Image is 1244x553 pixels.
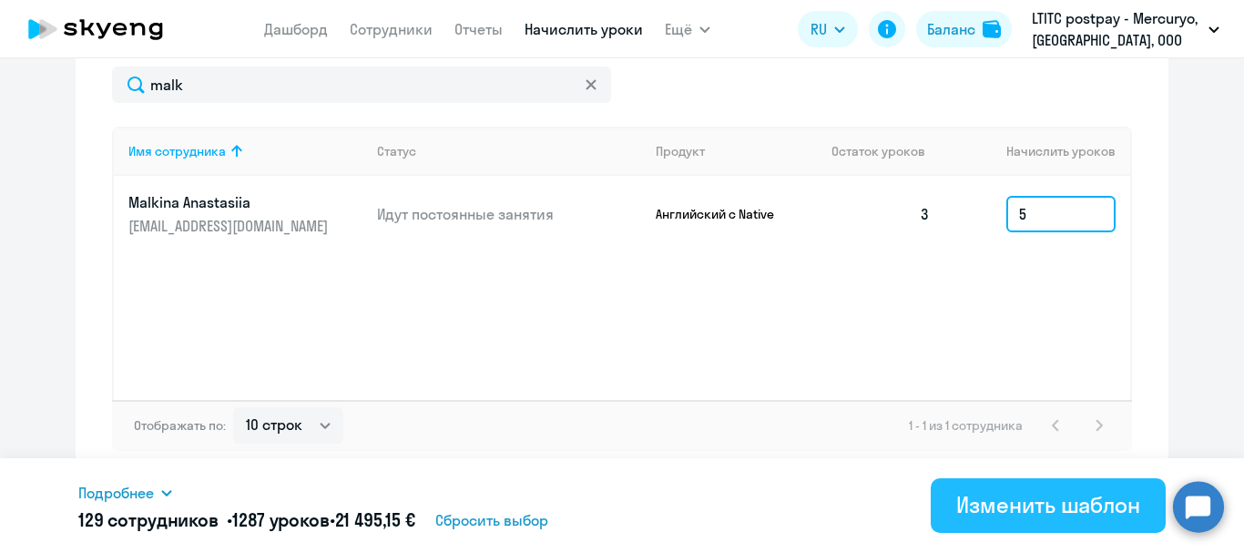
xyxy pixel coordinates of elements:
p: Malkina Anastasiia [128,192,332,212]
div: Остаток уроков [831,143,944,159]
span: 21 495,15 € [335,508,415,531]
button: Ещё [665,11,710,47]
a: Дашборд [264,20,328,38]
p: LTITC postpay - Mercuryo, [GEOGRAPHIC_DATA], ООО [1032,7,1201,51]
div: Имя сотрудника [128,143,362,159]
span: RU [811,18,827,40]
span: 1287 уроков [232,508,329,531]
td: 3 [817,176,944,252]
h5: 129 сотрудников • • [78,507,415,533]
button: LTITC postpay - Mercuryo, [GEOGRAPHIC_DATA], ООО [1023,7,1229,51]
div: Продукт [656,143,705,159]
button: RU [798,11,858,47]
a: Malkina Anastasiia[EMAIL_ADDRESS][DOMAIN_NAME] [128,192,362,236]
img: balance [983,20,1001,38]
div: Продукт [656,143,818,159]
a: Отчеты [454,20,503,38]
div: Имя сотрудника [128,143,226,159]
span: Ещё [665,18,692,40]
div: Статус [377,143,416,159]
input: Поиск по имени, email, продукту или статусу [112,67,611,103]
span: Сбросить выбор [435,509,548,531]
p: [EMAIL_ADDRESS][DOMAIN_NAME] [128,216,332,236]
div: Статус [377,143,641,159]
span: Подробнее [78,482,154,504]
p: Английский с Native [656,206,792,222]
span: Остаток уроков [831,143,925,159]
span: 1 - 1 из 1 сотрудника [909,417,1023,434]
th: Начислить уроков [944,127,1130,176]
button: Балансbalance [916,11,1012,47]
div: Изменить шаблон [956,490,1140,519]
span: Отображать по: [134,417,226,434]
div: Баланс [927,18,975,40]
button: Изменить шаблон [931,478,1166,533]
a: Начислить уроки [525,20,643,38]
p: Идут постоянные занятия [377,204,641,224]
a: Сотрудники [350,20,433,38]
